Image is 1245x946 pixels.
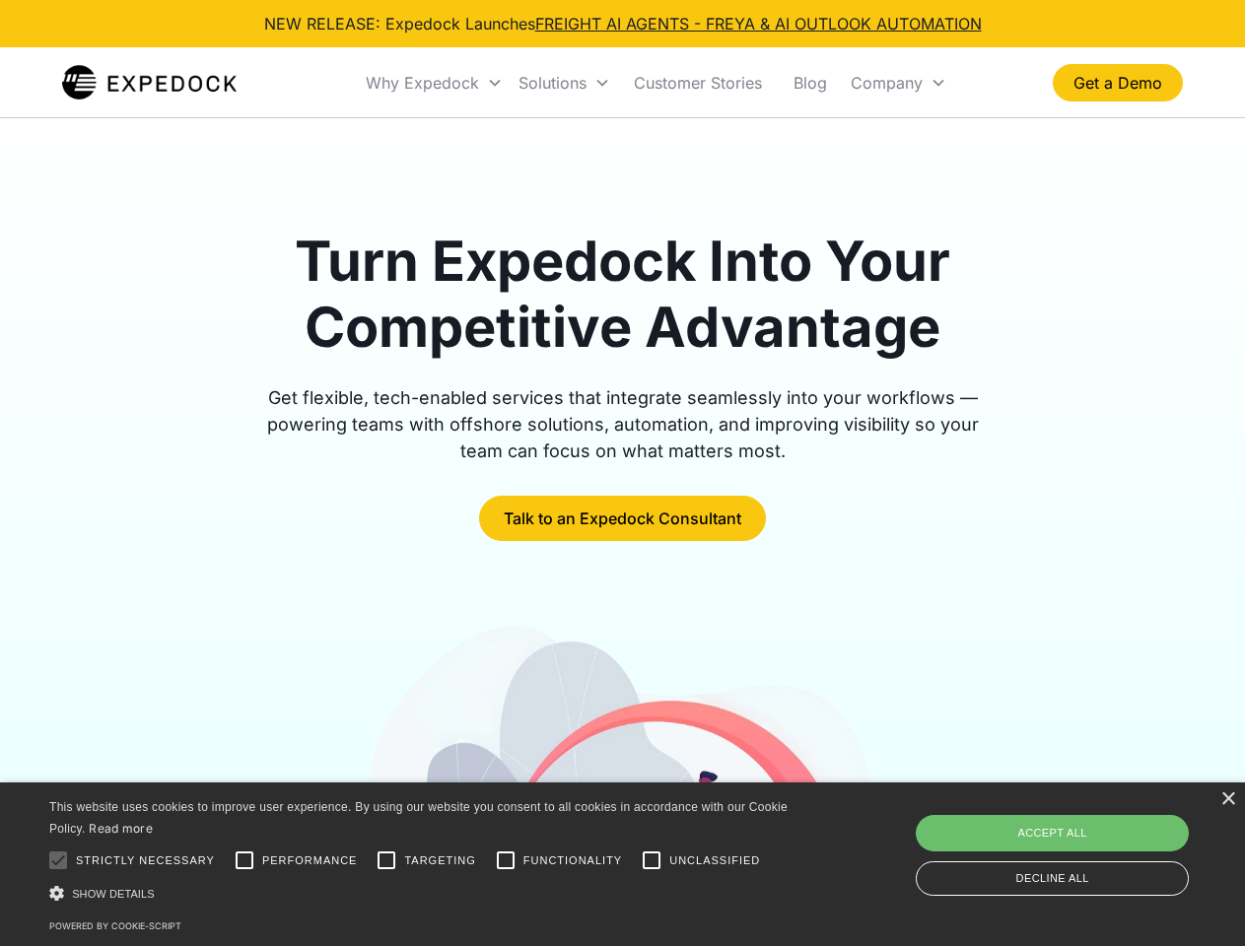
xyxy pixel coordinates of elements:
[669,852,760,869] span: Unclassified
[618,49,778,116] a: Customer Stories
[72,888,155,900] span: Show details
[49,920,181,931] a: Powered by cookie-script
[511,49,618,116] div: Solutions
[89,821,153,836] a: Read more
[49,800,788,837] span: This website uses cookies to improve user experience. By using our website you consent to all coo...
[917,733,1245,946] iframe: Chat Widget
[519,73,587,93] div: Solutions
[62,63,237,102] img: Expedock Logo
[843,49,954,116] div: Company
[264,12,982,35] div: NEW RELEASE: Expedock Launches
[851,73,923,93] div: Company
[1053,64,1183,101] a: Get a Demo
[366,73,479,93] div: Why Expedock
[404,852,475,869] span: Targeting
[523,852,622,869] span: Functionality
[778,49,843,116] a: Blog
[76,852,215,869] span: Strictly necessary
[244,229,1002,361] h1: Turn Expedock Into Your Competitive Advantage
[262,852,358,869] span: Performance
[535,14,982,34] a: FREIGHT AI AGENTS - FREYA & AI OUTLOOK AUTOMATION
[358,49,511,116] div: Why Expedock
[62,63,237,102] a: home
[244,384,1002,464] div: Get flexible, tech-enabled services that integrate seamlessly into your workflows — powering team...
[49,883,795,904] div: Show details
[479,496,766,541] a: Talk to an Expedock Consultant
